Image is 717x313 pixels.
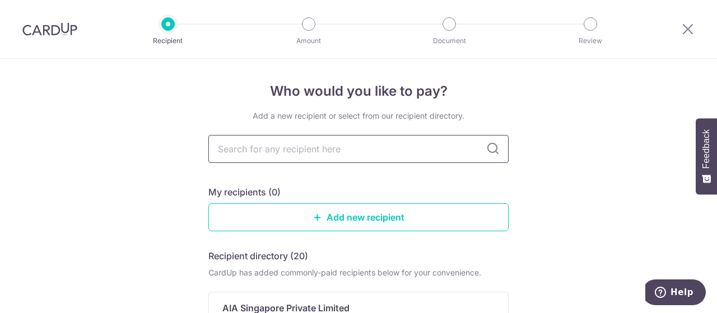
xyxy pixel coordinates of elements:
[208,81,509,101] h4: Who would you like to pay?
[208,185,281,199] h5: My recipients (0)
[22,22,77,36] img: CardUp
[267,35,350,46] p: Amount
[208,110,509,122] div: Add a new recipient or select from our recipient directory.
[208,203,509,231] a: Add new recipient
[127,35,209,46] p: Recipient
[701,129,711,169] span: Feedback
[208,267,509,278] div: CardUp has added commonly-paid recipients below for your convenience.
[208,135,509,163] input: Search for any recipient here
[696,118,717,194] button: Feedback - Show survey
[208,249,308,263] h5: Recipient directory (20)
[408,35,491,46] p: Document
[549,35,632,46] p: Review
[645,279,706,307] iframe: Opens a widget where you can find more information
